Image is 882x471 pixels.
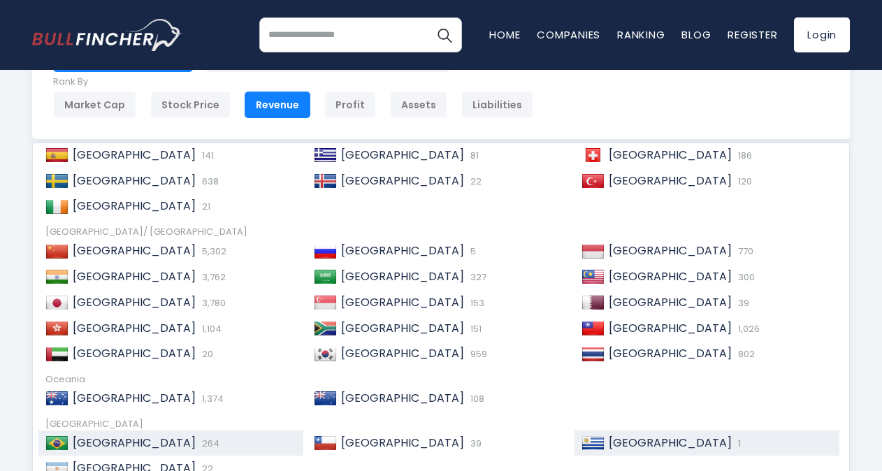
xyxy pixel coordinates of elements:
[609,345,732,361] span: [GEOGRAPHIC_DATA]
[198,392,224,405] span: 1,374
[609,320,732,336] span: [GEOGRAPHIC_DATA]
[537,27,600,42] a: Companies
[735,245,753,258] span: 770
[45,374,837,386] div: Oceania
[341,242,464,259] span: [GEOGRAPHIC_DATA]
[341,345,464,361] span: [GEOGRAPHIC_DATA]
[467,347,487,361] span: 959
[461,92,533,118] div: Liabilities
[609,294,732,310] span: [GEOGRAPHIC_DATA]
[467,296,484,310] span: 153
[341,390,464,406] span: [GEOGRAPHIC_DATA]
[198,322,222,335] span: 1,104
[467,270,486,284] span: 327
[735,149,752,162] span: 186
[609,173,732,189] span: [GEOGRAPHIC_DATA]
[198,437,219,450] span: 264
[198,296,226,310] span: 3,780
[32,19,182,51] a: Go to homepage
[681,27,711,42] a: Blog
[198,245,226,258] span: 5,302
[73,268,196,284] span: [GEOGRAPHIC_DATA]
[73,147,196,163] span: [GEOGRAPHIC_DATA]
[613,55,676,76] div: -
[341,320,464,336] span: [GEOGRAPHIC_DATA]
[198,175,219,188] span: 638
[324,92,376,118] div: Profit
[198,200,210,213] span: 21
[467,175,482,188] span: 22
[467,392,484,405] span: 108
[467,245,476,258] span: 5
[609,268,732,284] span: [GEOGRAPHIC_DATA]
[150,92,231,118] div: Stock Price
[73,345,196,361] span: [GEOGRAPHIC_DATA]
[735,270,755,284] span: 300
[53,76,533,88] p: Rank By
[45,419,837,430] div: [GEOGRAPHIC_DATA]
[489,27,520,42] a: Home
[609,242,732,259] span: [GEOGRAPHIC_DATA]
[245,92,310,118] div: Revenue
[735,175,752,188] span: 120
[728,27,777,42] a: Register
[73,294,196,310] span: [GEOGRAPHIC_DATA]
[341,294,464,310] span: [GEOGRAPHIC_DATA]
[32,19,182,51] img: bullfincher logo
[198,149,214,162] span: 141
[735,322,760,335] span: 1,026
[427,17,462,52] button: Search
[198,347,213,361] span: 20
[73,173,196,189] span: [GEOGRAPHIC_DATA]
[45,226,837,238] div: [GEOGRAPHIC_DATA]/ [GEOGRAPHIC_DATA]
[609,147,732,163] span: [GEOGRAPHIC_DATA]
[735,437,741,450] span: 1
[467,322,482,335] span: 151
[73,320,196,336] span: [GEOGRAPHIC_DATA]
[341,268,464,284] span: [GEOGRAPHIC_DATA]
[735,347,755,361] span: 802
[341,435,464,451] span: [GEOGRAPHIC_DATA]
[341,147,464,163] span: [GEOGRAPHIC_DATA]
[711,55,829,76] div: -
[467,437,482,450] span: 39
[617,27,665,42] a: Ranking
[609,435,732,451] span: [GEOGRAPHIC_DATA]
[198,270,226,284] span: 3,762
[73,390,196,406] span: [GEOGRAPHIC_DATA]
[73,198,196,214] span: [GEOGRAPHIC_DATA]
[735,296,749,310] span: 39
[73,242,196,259] span: [GEOGRAPHIC_DATA]
[467,149,479,162] span: 81
[341,173,464,189] span: [GEOGRAPHIC_DATA]
[390,92,447,118] div: Assets
[53,92,136,118] div: Market Cap
[73,435,196,451] span: [GEOGRAPHIC_DATA]
[794,17,850,52] a: Login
